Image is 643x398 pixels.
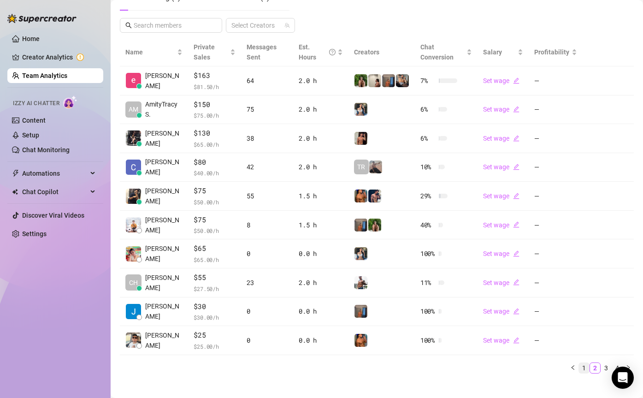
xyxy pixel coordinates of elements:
[22,230,47,238] a: Settings
[22,35,40,42] a: Home
[420,278,435,288] span: 11 %
[145,330,183,350] span: [PERSON_NAME]
[299,42,336,62] div: Est. Hours
[529,297,582,327] td: —
[513,221,519,228] span: edit
[247,43,277,61] span: Messages Sent
[194,330,236,341] span: $25
[513,279,519,285] span: edit
[513,308,519,315] span: edit
[194,284,236,293] span: $ 27.50 /h
[299,249,343,259] div: 0.0 h
[126,73,141,88] img: Enrique S.
[570,365,576,370] span: left
[420,191,435,201] span: 29 %
[483,48,502,56] span: Salary
[420,335,435,345] span: 100 %
[483,135,519,142] a: Set wageedit
[145,244,183,264] span: [PERSON_NAME]
[194,82,236,91] span: $ 81.50 /h
[420,306,435,316] span: 100 %
[194,226,236,235] span: $ 50.00 /h
[529,66,582,95] td: —
[120,38,188,66] th: Name
[194,111,236,120] span: $ 75.00 /h
[22,50,96,65] a: Creator Analytics exclamation-circle
[420,133,435,143] span: 6 %
[145,273,183,293] span: [PERSON_NAME]
[329,42,336,62] span: question-circle
[126,217,141,232] img: Jayson Roa
[590,363,600,373] a: 2
[22,166,88,181] span: Automations
[513,337,519,344] span: edit
[601,362,612,374] li: 3
[129,278,138,288] span: CH
[194,70,236,81] span: $163
[354,190,367,202] img: JG
[299,104,343,114] div: 2.0 h
[22,117,46,124] a: Content
[7,14,77,23] img: logo-BBDzfeDw.svg
[247,220,288,230] div: 8
[247,306,288,316] div: 0
[513,135,519,142] span: edit
[368,219,381,232] img: Nathaniel
[483,106,519,113] a: Set wageedit
[354,74,367,87] img: Nathaniel
[483,77,519,84] a: Set wageedit
[299,335,343,345] div: 0.0 h
[357,162,365,172] span: TR
[126,333,141,348] img: Rick Gino Tarce…
[368,74,381,87] img: Ralphy
[194,99,236,110] span: $150
[354,219,367,232] img: Wayne
[354,334,367,347] img: JG
[483,250,519,257] a: Set wageedit
[368,190,381,202] img: Axel
[145,301,183,321] span: [PERSON_NAME]
[354,132,367,145] img: Zach
[145,215,183,235] span: [PERSON_NAME]
[126,304,141,319] img: Rupert T.
[299,133,343,143] div: 2.0 h
[22,184,88,199] span: Chat Copilot
[299,191,343,201] div: 1.5 h
[247,76,288,86] div: 64
[529,211,582,240] td: —
[145,71,183,91] span: [PERSON_NAME]
[612,362,623,374] li: 4
[513,164,519,170] span: edit
[22,212,84,219] a: Discover Viral Videos
[354,103,367,116] img: Katy
[194,243,236,254] span: $65
[194,313,236,322] span: $ 30.00 /h
[194,168,236,178] span: $ 40.00 /h
[247,133,288,143] div: 38
[579,363,589,373] a: 1
[126,160,141,175] img: Charmaine Javil…
[125,47,175,57] span: Name
[396,74,409,87] img: George
[194,43,215,61] span: Private Sales
[284,23,290,28] span: team
[529,239,582,268] td: —
[420,76,435,86] span: 7 %
[22,146,70,154] a: Chat Monitoring
[299,278,343,288] div: 2.0 h
[194,214,236,226] span: $75
[483,279,519,286] a: Set wageedit
[590,362,601,374] li: 2
[22,72,67,79] a: Team Analytics
[194,197,236,207] span: $ 50.00 /h
[126,131,141,146] img: Arianna Aguilar
[612,363,622,373] a: 4
[126,246,141,261] img: Aira Marie
[483,163,519,171] a: Set wageedit
[194,185,236,196] span: $75
[513,193,519,199] span: edit
[194,342,236,351] span: $ 25.00 /h
[247,278,288,288] div: 23
[529,268,582,297] td: —
[513,106,519,113] span: edit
